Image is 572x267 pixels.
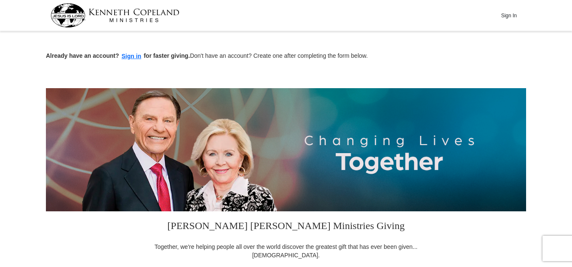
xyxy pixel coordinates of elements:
h3: [PERSON_NAME] [PERSON_NAME] Ministries Giving [149,211,423,243]
strong: Already have an account? for faster giving. [46,52,190,59]
div: Together, we're helping people all over the world discover the greatest gift that has ever been g... [149,243,423,259]
button: Sign In [496,9,521,22]
img: kcm-header-logo.svg [51,3,179,27]
p: Don't have an account? Create one after completing the form below. [46,51,526,61]
button: Sign in [119,51,144,61]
